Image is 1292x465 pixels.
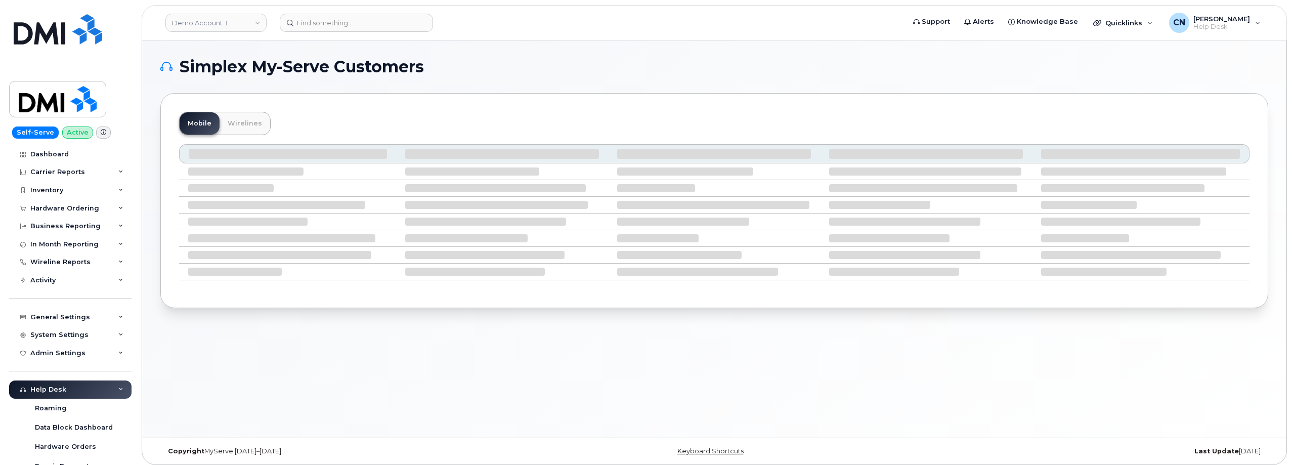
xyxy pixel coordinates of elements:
[1194,447,1239,455] strong: Last Update
[180,59,424,74] span: Simplex My-Serve Customers
[160,447,530,455] div: MyServe [DATE]–[DATE]
[168,447,204,455] strong: Copyright
[220,112,270,135] a: Wirelines
[899,447,1268,455] div: [DATE]
[677,447,744,455] a: Keyboard Shortcuts
[180,112,220,135] a: Mobile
